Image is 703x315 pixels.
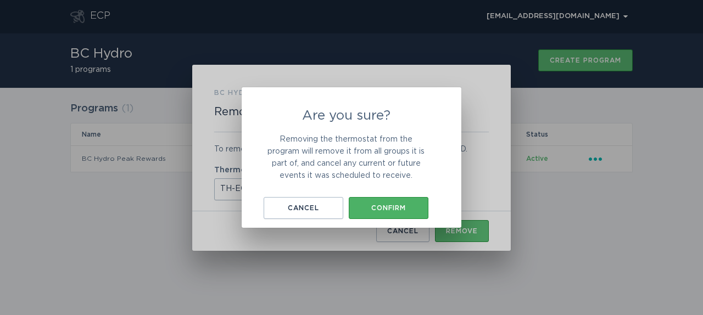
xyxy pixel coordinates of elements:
[264,109,428,122] h2: Are you sure?
[264,133,428,182] p: Removing the thermostat from the program will remove it from all groups it is part of, and cancel...
[269,205,338,211] div: Cancel
[354,205,423,211] div: Confirm
[264,197,343,219] button: Cancel
[242,87,461,228] div: Are you sure?
[349,197,428,219] button: Confirm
